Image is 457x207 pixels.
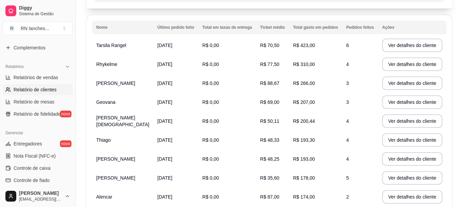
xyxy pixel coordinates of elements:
[202,137,219,143] span: R$ 0,00
[96,115,149,127] span: [PERSON_NAME][DEMOGRAPHIC_DATA]
[342,21,378,34] th: Pedidos feitos
[260,43,279,48] span: R$ 70,50
[256,21,289,34] th: Ticket médio
[202,80,219,86] span: R$ 0,00
[3,96,73,107] a: Relatório de mesas
[382,171,442,185] button: Ver detalhes do cliente
[260,156,279,162] span: R$ 48,25
[346,62,349,67] span: 4
[202,194,219,200] span: R$ 0,00
[96,43,126,48] span: Tarsila Rangel
[260,194,279,200] span: R$ 87,00
[3,72,73,83] a: Relatórios de vendas
[346,80,349,86] span: 3
[202,99,219,105] span: R$ 0,00
[202,118,219,124] span: R$ 0,00
[202,175,219,181] span: R$ 0,00
[382,152,442,166] button: Ver detalhes do cliente
[158,156,172,162] span: [DATE]
[158,194,172,200] span: [DATE]
[158,175,172,181] span: [DATE]
[158,137,172,143] span: [DATE]
[19,11,70,17] span: Sistema de Gestão
[346,99,349,105] span: 3
[346,175,349,181] span: 5
[293,80,315,86] span: R$ 266,00
[158,62,172,67] span: [DATE]
[382,95,442,109] button: Ver detalhes do cliente
[289,21,342,34] th: Total gasto em pedidos
[96,62,117,67] span: Rhykelme
[346,43,349,48] span: 6
[293,43,315,48] span: R$ 423,00
[3,138,73,149] a: Entregadoresnovo
[293,156,315,162] span: R$ 193,00
[158,99,172,105] span: [DATE]
[14,140,42,147] span: Entregadores
[14,98,55,105] span: Relatório de mesas
[293,194,315,200] span: R$ 174,00
[158,43,172,48] span: [DATE]
[158,118,172,124] span: [DATE]
[14,153,56,159] span: Nota Fiscal (NFC-e)
[19,197,62,202] span: [EMAIL_ADDRESS][DOMAIN_NAME]
[260,80,279,86] span: R$ 88,67
[96,137,111,143] span: Thiago
[3,128,73,138] div: Gerenciar
[382,114,442,128] button: Ver detalhes do cliente
[14,44,45,51] span: Complementos
[19,5,70,11] span: Diggy
[21,25,49,32] div: RN lanches ...
[260,137,279,143] span: R$ 48,33
[260,175,279,181] span: R$ 35,60
[153,21,199,34] th: Último pedido feito
[3,22,73,35] button: Select a team
[96,156,135,162] span: [PERSON_NAME]
[3,84,73,95] a: Relatório de clientes
[3,151,73,161] a: Nota Fiscal (NFC-e)
[14,165,50,171] span: Controle de caixa
[378,21,446,34] th: Ações
[96,99,116,105] span: Geovana
[158,80,172,86] span: [DATE]
[293,62,315,67] span: R$ 310,00
[3,109,73,119] a: Relatório de fidelidadenovo
[293,118,315,124] span: R$ 200,44
[96,80,135,86] span: [PERSON_NAME]
[19,190,62,197] span: [PERSON_NAME]
[346,137,349,143] span: 4
[3,42,73,53] a: Complementos
[382,190,442,204] button: Ver detalhes do cliente
[293,175,315,181] span: R$ 178,00
[14,86,57,93] span: Relatório de clientes
[14,74,58,81] span: Relatórios de vendas
[382,76,442,90] button: Ver detalhes do cliente
[260,62,279,67] span: R$ 77,50
[346,156,349,162] span: 4
[202,156,219,162] span: R$ 0,00
[260,99,279,105] span: R$ 69,00
[96,194,112,200] span: Alencar
[293,99,315,105] span: R$ 207,00
[202,62,219,67] span: R$ 0,00
[3,175,73,186] a: Controle de fiado
[382,39,442,52] button: Ver detalhes do cliente
[202,43,219,48] span: R$ 0,00
[198,21,256,34] th: Total em taxas de entrega
[346,194,349,200] span: 2
[92,21,153,34] th: Nome
[5,64,24,69] span: Relatórios
[3,163,73,174] a: Controle de caixa
[293,137,315,143] span: R$ 193,30
[382,133,442,147] button: Ver detalhes do cliente
[8,25,15,32] span: R
[3,3,73,19] a: DiggySistema de Gestão
[14,177,50,184] span: Controle de fiado
[260,118,279,124] span: R$ 50,11
[346,118,349,124] span: 4
[96,175,135,181] span: [PERSON_NAME]
[3,188,73,204] button: [PERSON_NAME][EMAIL_ADDRESS][DOMAIN_NAME]
[14,111,61,117] span: Relatório de fidelidade
[382,57,442,71] button: Ver detalhes do cliente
